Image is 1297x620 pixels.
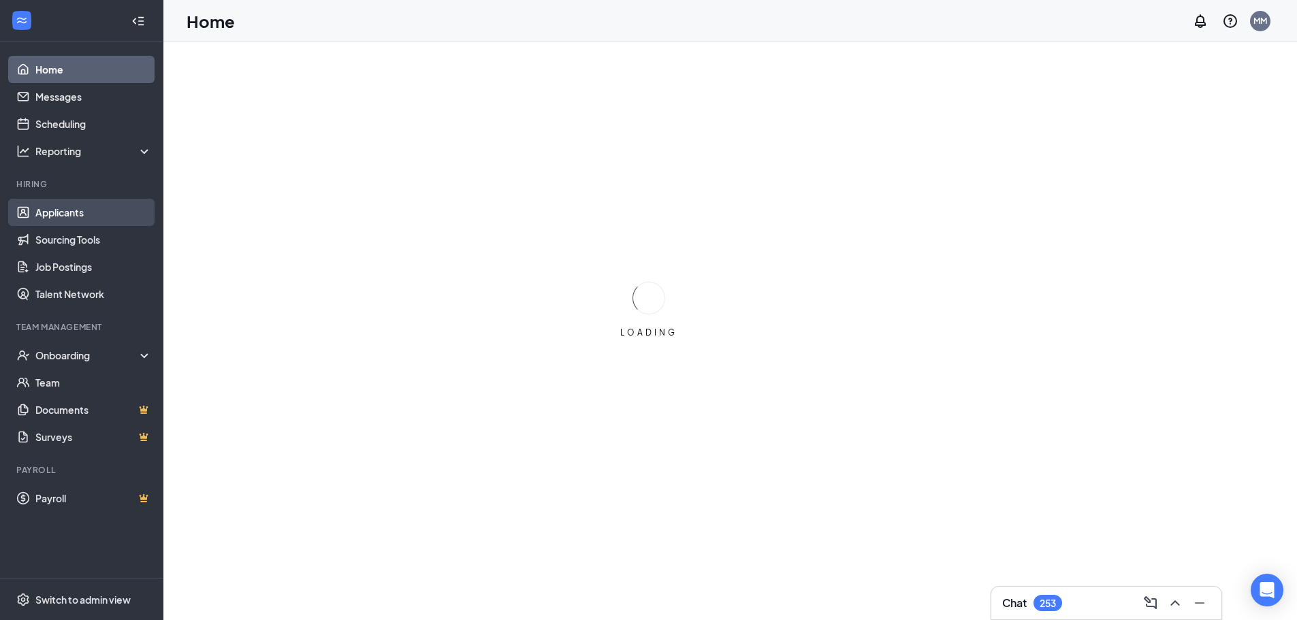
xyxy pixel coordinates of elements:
button: ChevronUp [1164,592,1186,614]
a: Job Postings [35,253,152,280]
svg: Minimize [1191,595,1208,611]
h3: Chat [1002,595,1027,610]
div: MM [1253,15,1267,27]
svg: UserCheck [16,348,30,362]
a: Scheduling [35,110,152,137]
div: Onboarding [35,348,140,362]
button: Minimize [1189,592,1211,614]
svg: ChevronUp [1167,595,1183,611]
svg: Collapse [131,14,145,28]
div: Open Intercom Messenger [1251,574,1283,606]
a: Home [35,56,152,83]
button: ComposeMessage [1140,592,1162,614]
a: Messages [35,83,152,110]
a: SurveysCrown [35,423,152,451]
a: DocumentsCrown [35,396,152,423]
svg: ComposeMessage [1142,595,1159,611]
svg: Notifications [1192,13,1208,29]
a: Applicants [35,199,152,226]
svg: QuestionInfo [1222,13,1238,29]
svg: Settings [16,593,30,606]
a: Sourcing Tools [35,226,152,253]
a: PayrollCrown [35,485,152,512]
a: Team [35,369,152,396]
div: Reporting [35,144,153,158]
div: Hiring [16,178,149,190]
div: Payroll [16,464,149,476]
div: 253 [1040,598,1056,609]
div: Team Management [16,321,149,333]
svg: WorkstreamLogo [15,14,29,27]
a: Talent Network [35,280,152,308]
div: Switch to admin view [35,593,131,606]
svg: Analysis [16,144,30,158]
div: LOADING [615,327,683,338]
h1: Home [187,10,235,33]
